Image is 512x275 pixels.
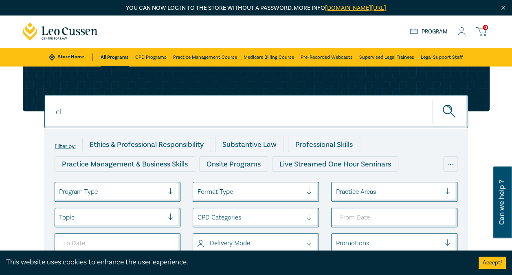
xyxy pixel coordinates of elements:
a: Supervised Legal Trainees [359,48,414,67]
a: Pre-Recorded Webcasts [301,48,353,67]
a: Store Home [49,53,92,61]
img: Close [500,4,507,11]
div: Practice Management & Business Skills [55,156,195,172]
div: ... [443,156,458,172]
label: Filter by: [55,143,76,150]
input: select [59,187,61,196]
div: This website uses cookies to enhance the user experience. [6,257,466,268]
a: CPD Programs [135,48,167,67]
div: Onsite Programs [199,156,268,172]
input: select [197,239,199,248]
a: Legal Support Staff [421,48,463,67]
a: All Programs [101,48,129,67]
div: Substantive Law [215,137,284,152]
span: Can we help ? [498,171,505,233]
input: select [197,213,199,222]
div: Professional Skills [288,137,360,152]
a: Medicare Billing Course [244,48,294,67]
span: 0 [483,25,488,30]
p: You can now log in to the store without a password. More info [23,4,490,13]
input: Search for a program title, program description or presenter name [44,95,468,128]
input: select [59,213,61,222]
a: [DOMAIN_NAME][URL] [325,4,386,12]
div: Ethics & Professional Responsibility [82,137,211,152]
button: Accept cookies [479,257,506,269]
a: Practice Management Course [173,48,237,67]
input: select [336,187,337,196]
input: From Date [331,208,457,227]
a: Program [410,28,448,35]
input: select [197,187,199,196]
input: To Date [55,233,181,253]
div: Live Streamed One Hour Seminars [272,156,398,172]
input: select [336,239,337,248]
div: Live Streamed Conferences and Intensives [55,176,208,191]
div: Live Streamed Practical Workshops [212,176,341,191]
